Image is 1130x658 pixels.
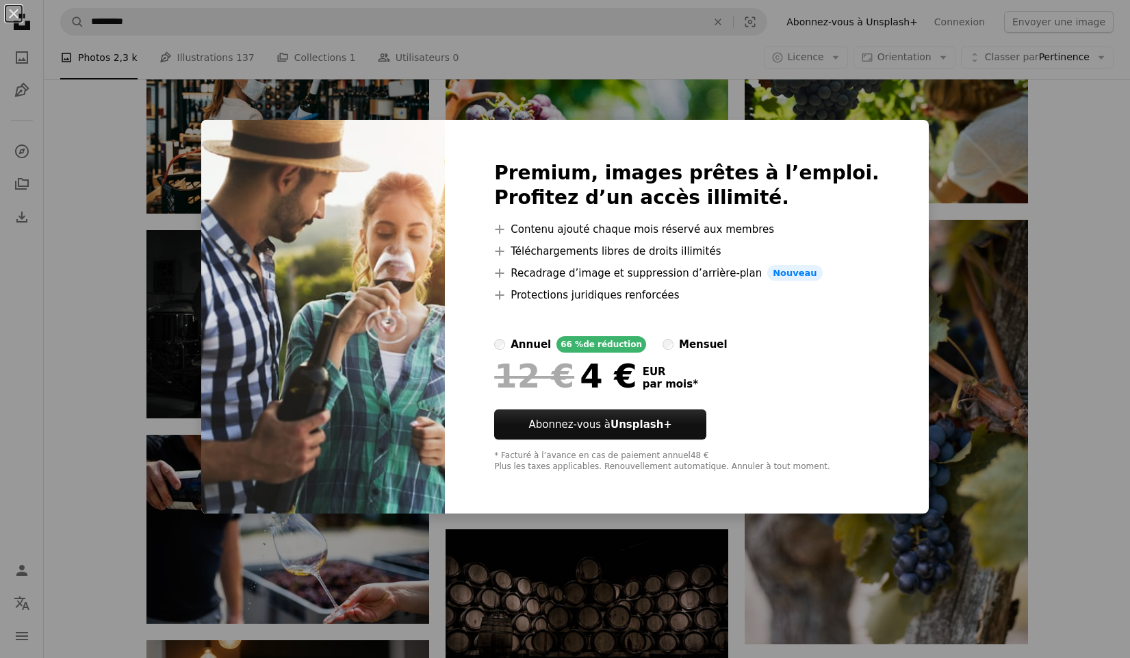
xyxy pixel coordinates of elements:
[643,378,698,390] span: par mois *
[494,339,505,350] input: annuel66 %de réduction
[201,120,445,514] img: premium_photo-1661313628651-be6493750ae9
[494,409,706,440] button: Abonnez-vous àUnsplash+
[611,418,672,431] strong: Unsplash+
[494,161,879,210] h2: Premium, images prêtes à l’emploi. Profitez d’un accès illimité.
[494,358,574,394] span: 12 €
[511,336,551,353] div: annuel
[494,287,879,303] li: Protections juridiques renforcées
[494,358,637,394] div: 4 €
[494,451,879,472] div: * Facturé à l’avance en cas de paiement annuel 48 € Plus les taxes applicables. Renouvellement au...
[679,336,728,353] div: mensuel
[494,243,879,260] li: Téléchargements libres de droits illimités
[663,339,673,350] input: mensuel
[767,265,822,281] span: Nouveau
[494,265,879,281] li: Recadrage d’image et suppression d’arrière-plan
[556,336,646,353] div: 66 % de réduction
[494,221,879,238] li: Contenu ajouté chaque mois réservé aux membres
[643,366,698,378] span: EUR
